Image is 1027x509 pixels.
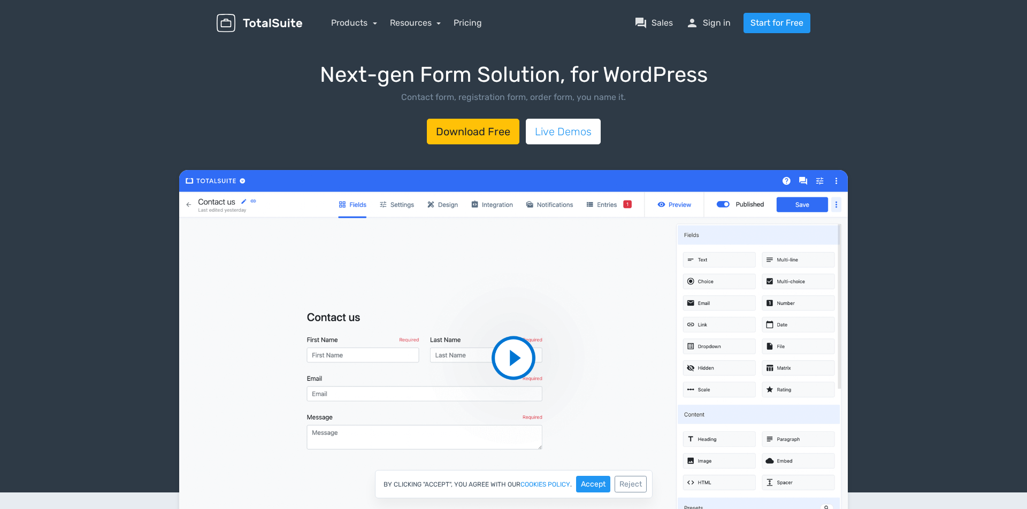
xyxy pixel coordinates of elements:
a: Resources [390,18,441,28]
button: Reject [615,476,647,492]
button: Accept [576,476,610,492]
span: question_answer [634,17,647,29]
p: Contact form, registration form, order form, you name it. [16,91,1011,104]
a: cookies policy [520,481,570,488]
a: Start for Free [744,13,810,33]
span: person [686,17,699,29]
a: Live Demos [526,119,601,144]
a: personSign in [686,17,731,29]
a: Download Free [427,119,519,144]
a: question_answerSales [634,17,673,29]
div: By clicking "Accept", you agree with our . [375,470,653,498]
h1: Next-gen Form Solution, for WordPress [16,63,1011,87]
a: Products [331,18,377,28]
a: Pricing [454,17,482,29]
img: TotalSuite for WordPress [217,14,302,33]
